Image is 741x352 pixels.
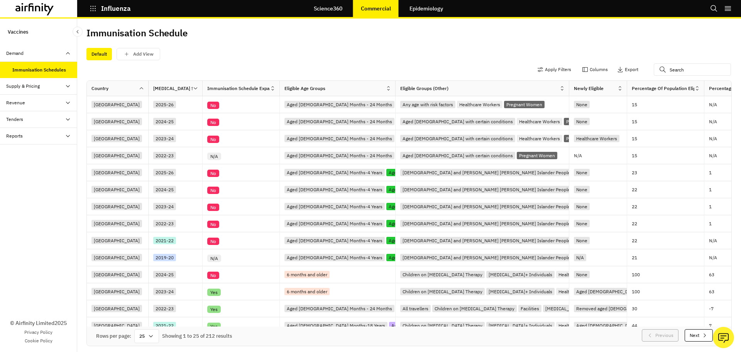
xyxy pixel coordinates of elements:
[153,305,176,312] div: 2022-23
[153,118,176,125] div: 2024-25
[556,288,602,295] div: Healthcare Workers
[709,119,717,124] p: N/A
[632,186,704,194] p: 22
[709,136,717,141] p: N/A
[574,322,640,329] div: Aged [DEMOGRAPHIC_DATA]
[10,319,67,327] p: © Airfinity Limited 2025
[6,50,24,57] div: Demand
[153,220,176,227] div: 2022-23
[153,254,176,261] div: 2019-20
[432,305,517,312] div: Children on [MEDICAL_DATA] Therapy
[400,169,655,176] div: [DEMOGRAPHIC_DATA] and [PERSON_NAME] [PERSON_NAME] Islander People Aged [DEMOGRAPHIC_DATA]+ Months
[207,306,221,313] div: Yes
[96,332,131,340] div: Rows per page:
[574,305,661,312] div: Removed aged [DEMOGRAPHIC_DATA]
[207,153,221,160] div: N/A
[632,203,704,211] p: 22
[556,322,602,329] div: Healthcare Workers
[284,101,394,108] div: Aged [DEMOGRAPHIC_DATA] Months - 24 Months
[504,101,545,108] div: Pregnant Women
[625,67,638,72] p: Export
[386,169,455,176] div: Aged [DEMOGRAPHIC_DATA]+
[6,99,25,106] div: Revenue
[400,135,515,142] div: Aged [DEMOGRAPHIC_DATA] with certain conditions
[207,238,219,245] div: No
[153,85,193,92] div: [MEDICAL_DATA] Season
[153,322,176,329] div: 2021-22
[632,85,694,92] div: Percentage of Population Eligible For Vaccination
[574,186,590,193] div: None
[685,329,713,342] button: Next
[632,152,704,160] p: 15
[389,322,458,329] div: Aged [DEMOGRAPHIC_DATA]+
[457,101,502,108] div: Healthcare Workers
[86,27,188,39] h2: Immunisation Schedule
[284,254,385,261] div: Aged [DEMOGRAPHIC_DATA] Months-4 Years
[6,116,23,123] div: Tenders
[91,220,142,227] div: [GEOGRAPHIC_DATA]
[632,288,704,296] p: 100
[25,337,52,344] a: Cookie Policy
[400,288,485,295] div: Children on [MEDICAL_DATA] Therapy
[574,101,590,108] div: None
[486,322,555,329] div: [MEDICAL_DATA]+ Individuals
[91,305,142,312] div: [GEOGRAPHIC_DATA]
[91,118,142,125] div: [GEOGRAPHIC_DATA]
[153,135,176,142] div: 2023-24
[400,271,485,278] div: Children on [MEDICAL_DATA] Therapy
[207,136,219,143] div: No
[153,203,176,210] div: 2023-24
[284,305,394,312] div: Aged [DEMOGRAPHIC_DATA] Months - 24 Months
[207,187,219,194] div: No
[400,305,431,312] div: All travellers
[91,186,142,193] div: [GEOGRAPHIC_DATA]
[654,63,731,76] input: Search
[8,25,28,39] p: Vaccines
[564,118,604,125] div: Pregnant Women
[400,254,655,261] div: [DEMOGRAPHIC_DATA] and [PERSON_NAME] [PERSON_NAME] Islander People Aged [DEMOGRAPHIC_DATA]+ Months
[6,83,40,90] div: Supply & Pricing
[73,27,83,37] button: Close Sidebar
[486,288,555,295] div: [MEDICAL_DATA]+ Individuals
[709,153,717,158] p: N/A
[207,102,219,109] div: No
[90,2,131,15] button: Influenza
[91,271,142,278] div: [GEOGRAPHIC_DATA]
[91,169,142,176] div: [GEOGRAPHIC_DATA]
[564,135,604,142] div: Pregnant Women
[207,255,221,262] div: N/A
[400,322,485,329] div: Children on [MEDICAL_DATA] Therapy
[574,203,590,210] div: None
[632,220,704,228] p: 22
[153,271,176,278] div: 2024-25
[632,118,704,126] p: 15
[574,254,586,261] div: N/A
[574,135,619,142] div: Healthcare Workers
[284,288,330,295] div: 6 months and older
[207,119,219,126] div: No
[574,153,582,158] p: N/A
[642,329,678,342] button: Previous
[134,329,159,343] div: 25
[207,204,219,211] div: No
[284,152,394,159] div: Aged [DEMOGRAPHIC_DATA] Months - 24 Months
[91,254,142,261] div: [GEOGRAPHIC_DATA]
[537,63,571,76] button: Apply Filters
[710,2,718,15] button: Search
[12,66,66,73] div: Immunisation Schedules
[386,254,455,261] div: Aged [DEMOGRAPHIC_DATA]+
[574,271,590,278] div: None
[361,5,391,12] p: Commercial
[153,169,176,176] div: 2025-26
[400,203,655,210] div: [DEMOGRAPHIC_DATA] and [PERSON_NAME] [PERSON_NAME] Islander People Aged [DEMOGRAPHIC_DATA]+ Months
[162,332,232,340] div: Showing 1 to 25 of 212 results
[709,102,717,107] p: N/A
[517,152,557,159] div: Pregnant Women
[91,322,142,329] div: [GEOGRAPHIC_DATA]
[632,101,704,109] p: 15
[153,186,176,193] div: 2024-25
[284,237,385,244] div: Aged [DEMOGRAPHIC_DATA] Months-4 Years
[91,203,142,210] div: [GEOGRAPHIC_DATA]
[632,169,704,177] p: 23
[400,101,455,108] div: Any age with risk factors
